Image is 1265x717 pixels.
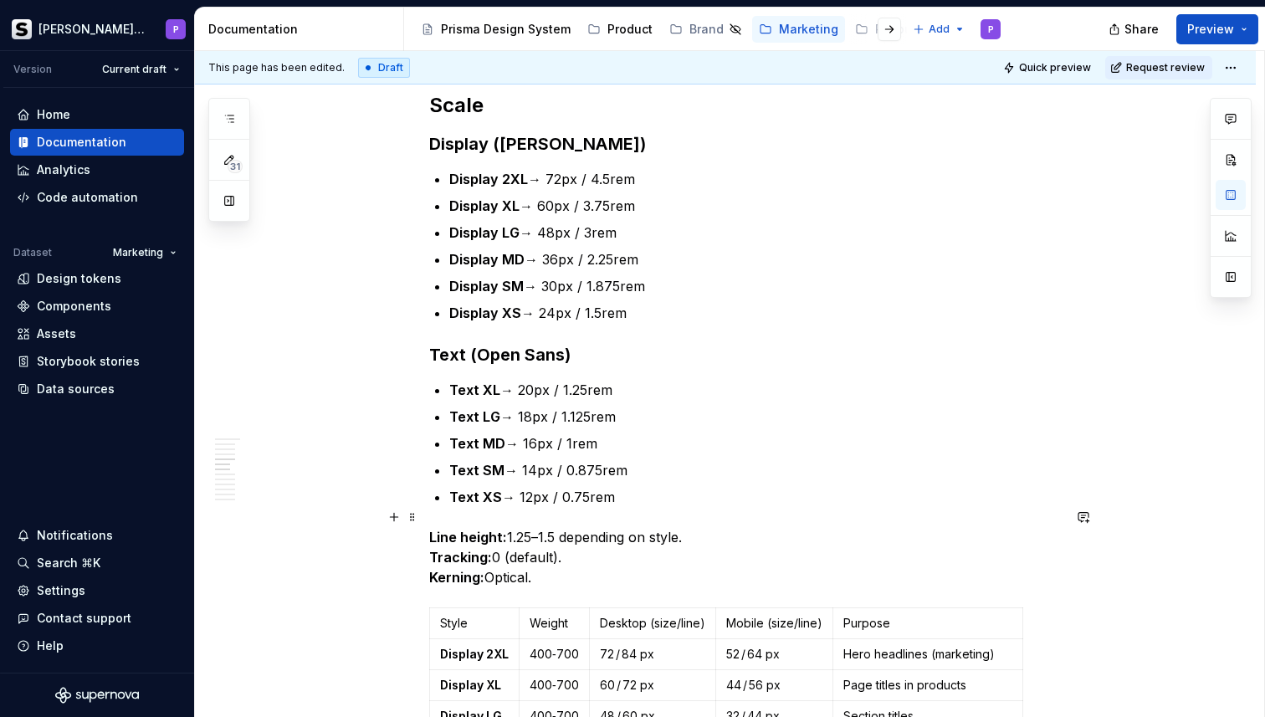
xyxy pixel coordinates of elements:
a: Product [581,16,659,43]
div: Dataset [13,246,52,259]
p: Style [440,615,509,632]
span: This page has been edited. [208,61,345,74]
span: Share [1124,21,1159,38]
div: Storybook stories [37,353,140,370]
p: 1.25–1.5 depending on style. 0 (default). Optical. [429,527,1062,587]
button: Preview [1176,14,1258,44]
div: Notifications [37,527,113,544]
span: Quick preview [1019,61,1091,74]
button: Request review [1105,56,1212,79]
a: Brand [663,16,749,43]
p: Desktop (size/line) [600,615,705,632]
p: → 30px / 1.875rem [449,276,1062,296]
p: → 14px / 0.875rem [449,460,1062,480]
strong: Text LG [449,408,500,425]
a: Components [10,293,184,320]
button: Share [1100,14,1170,44]
p: → 18px / 1.125rem [449,407,1062,427]
div: Data sources [37,381,115,397]
h2: Scale [429,92,1062,119]
strong: Display XL [440,678,501,692]
p: → 36px / 2.25rem [449,249,1062,269]
strong: Display 2XL [449,171,528,187]
a: Prisma Design System [414,16,577,43]
div: Code automation [37,189,138,206]
p: 52 / 64 px [726,646,822,663]
strong: Display MD [449,251,525,268]
div: Brand [689,21,724,38]
p: → 60px / 3.75rem [449,196,1062,216]
div: Assets [37,325,76,342]
a: Assets [10,320,184,347]
p: → 16px / 1rem [449,433,1062,453]
p: 72 / 84 px [600,646,705,663]
h3: Display ([PERSON_NAME]) [429,132,1062,156]
strong: Text SM [449,462,504,479]
strong: Display LG [449,224,520,241]
button: Marketing [105,241,184,264]
a: Home [10,101,184,128]
div: Prisma Design System [441,21,571,38]
strong: Display SM [449,278,524,294]
div: Documentation [37,134,126,151]
button: Contact support [10,605,184,632]
strong: Display XS [449,305,521,321]
div: Home [37,106,70,123]
strong: Display 2XL [440,647,509,661]
div: Draft [358,58,410,78]
div: P [988,23,994,36]
a: Design tokens [10,265,184,292]
strong: Line height: [429,529,507,545]
p: → 20px / 1.25rem [449,380,1062,400]
button: [PERSON_NAME] PrismaP [3,11,191,47]
strong: Tracking: [429,549,492,566]
svg: Supernova Logo [55,687,139,704]
div: Contact support [37,610,131,627]
div: Settings [37,582,85,599]
strong: Kerning: [429,569,484,586]
h3: Text (Open Sans) [429,343,1062,366]
div: Product [607,21,653,38]
a: Storybook stories [10,348,184,375]
p: → 12px / 0.75rem [449,487,1062,507]
span: 31 [228,160,243,173]
span: Request review [1126,61,1205,74]
p: 44 / 56 px [726,677,822,694]
a: Code automation [10,184,184,211]
a: Analytics [10,156,184,183]
p: 400‑700 [530,677,579,694]
a: Settings [10,577,184,604]
p: → 72px / 4.5rem [449,169,1062,189]
p: 60 / 72 px [600,677,705,694]
span: Marketing [113,246,163,259]
button: Current draft [95,58,187,81]
div: Marketing [779,21,838,38]
strong: Text MD [449,435,505,452]
span: Current draft [102,63,166,76]
p: Page titles in products [843,677,1012,694]
a: Marketing [752,16,845,43]
span: Add [929,23,950,36]
div: Analytics [37,161,90,178]
p: Weight [530,615,579,632]
a: Documentation [10,129,184,156]
button: Help [10,632,184,659]
strong: Text XL [449,382,500,398]
button: Quick preview [998,56,1099,79]
p: → 24px / 1.5rem [449,303,1062,323]
div: Version [13,63,52,76]
div: Design tokens [37,270,121,287]
div: Components [37,298,111,315]
span: Preview [1187,21,1234,38]
button: Add [908,18,971,41]
div: Documentation [208,21,397,38]
div: Search ⌘K [37,555,100,571]
div: P [173,23,179,36]
button: Notifications [10,522,184,549]
img: 70f0b34c-1a93-4a5d-86eb-502ec58ca862.png [12,19,32,39]
p: → 48px / 3rem [449,223,1062,243]
p: Hero headlines (marketing) [843,646,1012,663]
p: Mobile (size/line) [726,615,822,632]
div: Help [37,638,64,654]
